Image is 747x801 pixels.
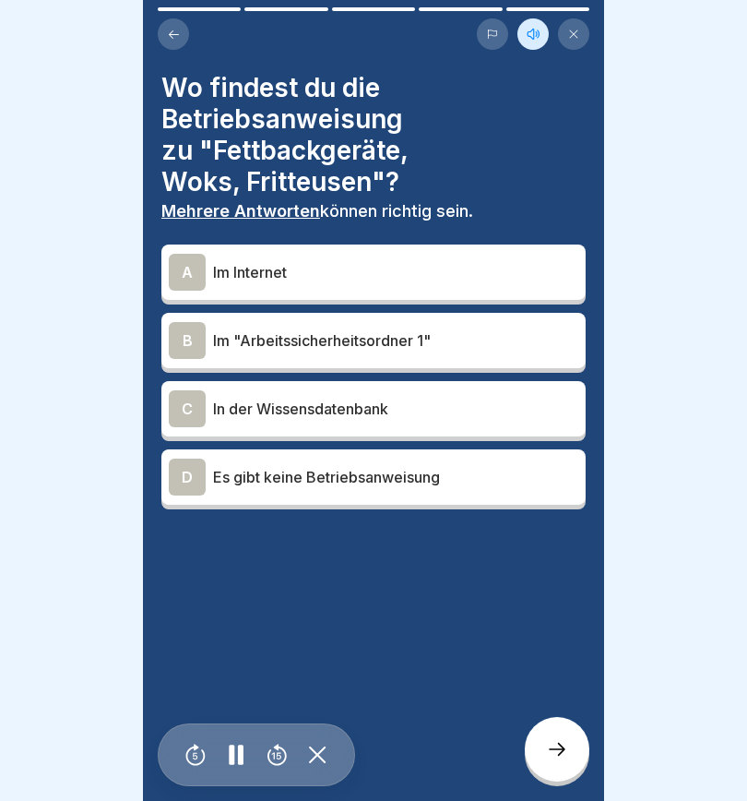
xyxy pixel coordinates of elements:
h4: Wo findest du die Betriebsanweisung zu "Fettbackgeräte, Woks, Fritteusen"? [161,72,586,197]
p: können richtig sein. [161,201,586,221]
p: In der Wissensdatenbank [213,398,578,420]
div: D [169,459,206,496]
div: A [169,254,206,291]
p: Es gibt keine Betriebsanweisung [213,466,578,488]
p: Im Internet [213,261,578,283]
b: Mehrere Antworten [161,201,320,221]
div: C [169,390,206,427]
p: Im "Arbeitssicherheitsordner 1" [213,329,578,352]
div: B [169,322,206,359]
